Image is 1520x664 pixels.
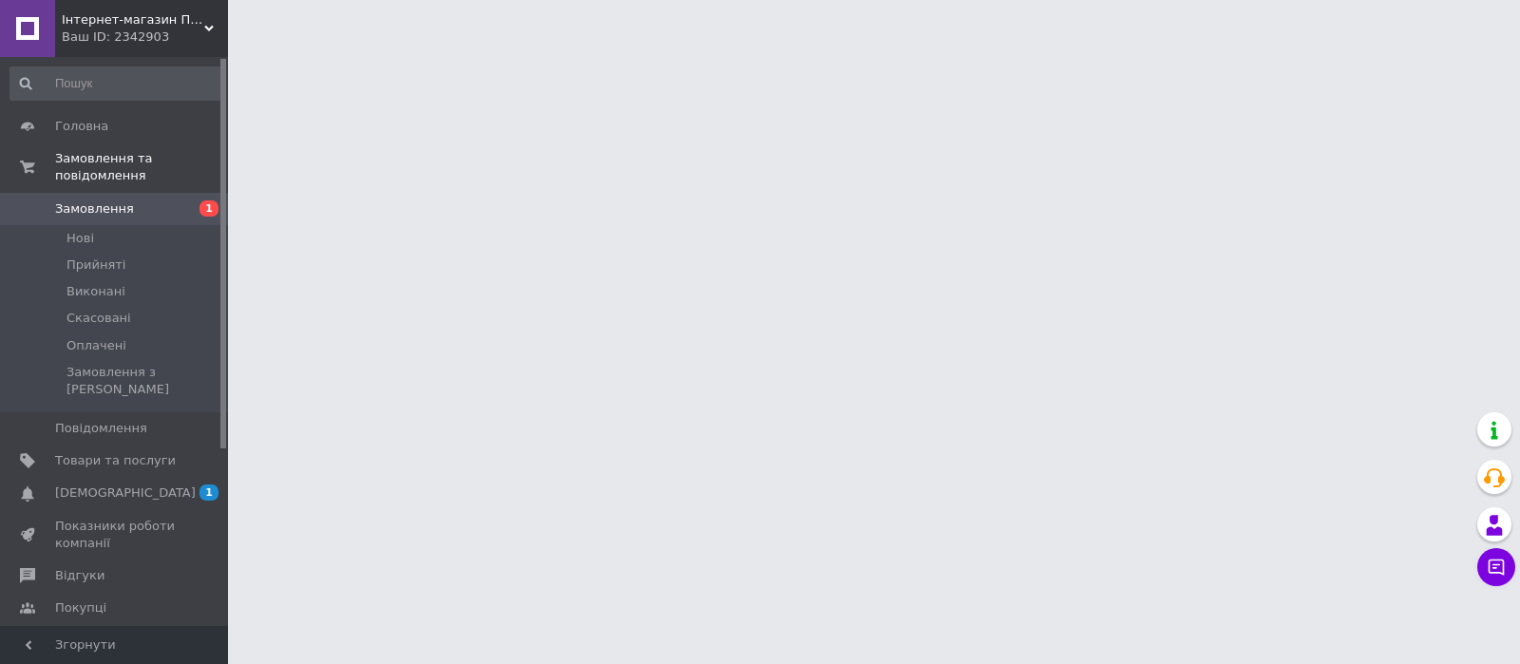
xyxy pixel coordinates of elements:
span: Оплачені [66,337,126,354]
span: [DEMOGRAPHIC_DATA] [55,484,196,502]
span: 1 [199,200,218,217]
span: Замовлення [55,200,134,218]
span: Замовлення та повідомлення [55,150,228,184]
span: Інтернет-магазин Приціл [62,11,204,28]
span: Прийняті [66,256,125,274]
div: Ваш ID: 2342903 [62,28,228,46]
span: 1 [199,484,218,501]
span: Виконані [66,283,125,300]
span: Скасовані [66,310,131,327]
span: Замовлення з [PERSON_NAME] [66,364,222,398]
span: Нові [66,230,94,247]
span: Повідомлення [55,420,147,437]
span: Показники роботи компанії [55,518,176,552]
span: Покупці [55,599,106,617]
button: Чат з покупцем [1477,548,1515,586]
span: Головна [55,118,108,135]
span: Відгуки [55,567,104,584]
input: Пошук [9,66,224,101]
span: Товари та послуги [55,452,176,469]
